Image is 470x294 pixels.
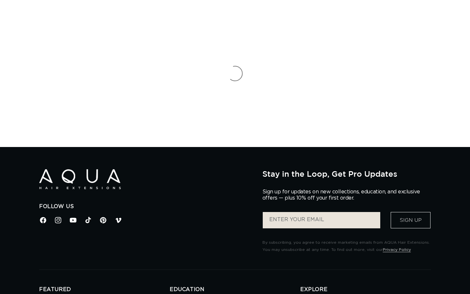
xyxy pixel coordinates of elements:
[262,189,426,201] p: Sign up for updates on new collections, education, and exclusive offers — plus 10% off your first...
[383,248,411,252] a: Privacy Policy
[263,212,380,228] input: ENTER YOUR EMAIL
[262,169,431,178] h2: Stay in the Loop, Get Pro Updates
[262,239,431,253] p: By subscribing, you agree to receive marketing emails from AQUA Hair Extensions. You may unsubscr...
[39,169,121,189] img: Aqua Hair Extensions
[170,286,300,293] h2: EDUCATION
[39,203,253,210] h2: Follow Us
[300,286,431,293] h2: EXPLORE
[391,212,431,228] button: Sign Up
[39,286,170,293] h2: FEATURED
